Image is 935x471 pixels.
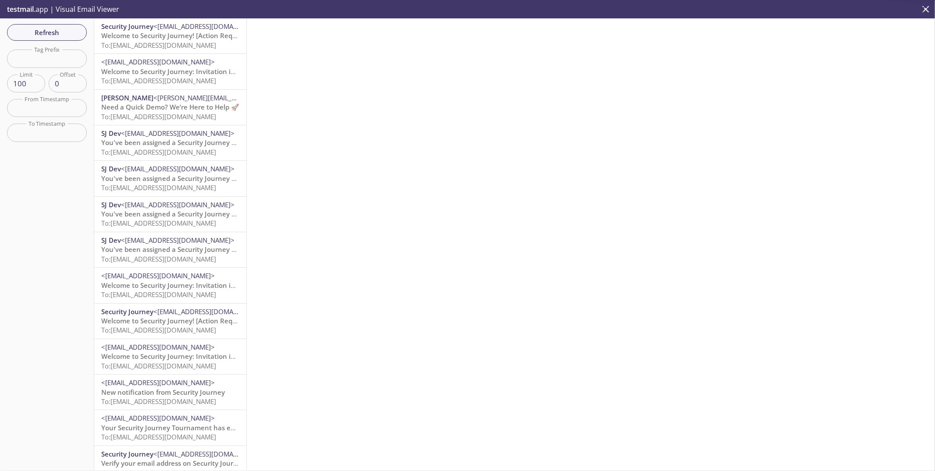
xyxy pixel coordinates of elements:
span: Welcome to Security Journey! [Action Required] [101,316,251,325]
span: You've been assigned a Security Journey Knowledge Assessment [101,245,306,254]
span: To: [EMAIL_ADDRESS][DOMAIN_NAME] [101,148,216,156]
span: <[EMAIL_ADDRESS][DOMAIN_NAME]> [101,271,215,280]
span: To: [EMAIL_ADDRESS][DOMAIN_NAME] [101,290,216,299]
span: Security Journey [101,307,153,316]
span: You've been assigned a Security Journey Knowledge Assessment [101,138,306,147]
span: <[EMAIL_ADDRESS][DOMAIN_NAME]> [153,450,267,458]
span: Your Security Journey Tournament has ended [101,423,247,432]
span: You've been assigned a Security Journey Knowledge Assessment [101,209,306,218]
span: <[EMAIL_ADDRESS][DOMAIN_NAME]> [101,378,215,387]
span: SJ Dev [101,164,121,173]
span: New notification from Security Journey [101,388,225,397]
span: Refresh [14,27,80,38]
span: You've been assigned a Security Journey Knowledge Assessment [101,174,306,183]
span: testmail [7,4,34,14]
span: <[EMAIL_ADDRESS][DOMAIN_NAME]> [101,343,215,351]
span: To: [EMAIL_ADDRESS][DOMAIN_NAME] [101,255,216,263]
span: <[EMAIL_ADDRESS][DOMAIN_NAME]> [121,129,235,138]
div: SJ Dev<[EMAIL_ADDRESS][DOMAIN_NAME]>You've been assigned a Security Journey Knowledge AssessmentT... [94,125,246,160]
span: <[PERSON_NAME][EMAIL_ADDRESS][DOMAIN_NAME]> [153,93,317,102]
div: <[EMAIL_ADDRESS][DOMAIN_NAME]>Welcome to Security Journey: Invitation instructionsTo:[EMAIL_ADDRE... [94,268,246,303]
div: <[EMAIL_ADDRESS][DOMAIN_NAME]>New notification from Security JourneyTo:[EMAIL_ADDRESS][DOMAIN_NAME] [94,375,246,410]
div: Security Journey<[EMAIL_ADDRESS][DOMAIN_NAME]>Welcome to Security Journey! [Action Required]To:[E... [94,18,246,53]
span: To: [EMAIL_ADDRESS][DOMAIN_NAME] [101,219,216,227]
span: SJ Dev [101,129,121,138]
span: Security Journey [101,22,153,31]
button: Refresh [7,24,87,41]
div: <[EMAIL_ADDRESS][DOMAIN_NAME]>Welcome to Security Journey: Invitation instructionsTo:[EMAIL_ADDRE... [94,339,246,374]
span: SJ Dev [101,236,121,244]
span: To: [EMAIL_ADDRESS][DOMAIN_NAME] [101,76,216,85]
span: To: [EMAIL_ADDRESS][DOMAIN_NAME] [101,397,216,406]
span: SJ Dev [101,200,121,209]
span: Welcome to Security Journey! [Action Required] [101,31,251,40]
div: SJ Dev<[EMAIL_ADDRESS][DOMAIN_NAME]>You've been assigned a Security Journey Knowledge AssessmentT... [94,197,246,232]
span: To: [EMAIL_ADDRESS][DOMAIN_NAME] [101,361,216,370]
span: To: [EMAIL_ADDRESS][DOMAIN_NAME] [101,112,216,121]
div: SJ Dev<[EMAIL_ADDRESS][DOMAIN_NAME]>You've been assigned a Security Journey Knowledge AssessmentT... [94,161,246,196]
div: <[EMAIL_ADDRESS][DOMAIN_NAME]>Welcome to Security Journey: Invitation instructionsTo:[EMAIL_ADDRE... [94,54,246,89]
span: Welcome to Security Journey: Invitation instructions [101,281,267,290]
div: Security Journey<[EMAIL_ADDRESS][DOMAIN_NAME]>Welcome to Security Journey! [Action Required]To:[E... [94,304,246,339]
div: SJ Dev<[EMAIL_ADDRESS][DOMAIN_NAME]>You've been assigned a Security Journey Knowledge AssessmentT... [94,232,246,267]
span: <[EMAIL_ADDRESS][DOMAIN_NAME]> [121,164,235,173]
span: Welcome to Security Journey: Invitation instructions [101,67,267,76]
span: To: [EMAIL_ADDRESS][DOMAIN_NAME] [101,326,216,334]
span: <[EMAIL_ADDRESS][DOMAIN_NAME]> [153,22,267,31]
span: <[EMAIL_ADDRESS][DOMAIN_NAME]> [101,57,215,66]
span: <[EMAIL_ADDRESS][DOMAIN_NAME]> [153,307,267,316]
span: Verify your email address on Security Journey [101,459,245,467]
span: Need a Quick Demo? We’re Here to Help 🚀 [101,103,239,111]
span: [PERSON_NAME] [101,93,153,102]
span: Welcome to Security Journey: Invitation instructions [101,352,267,361]
span: <[EMAIL_ADDRESS][DOMAIN_NAME]> [101,414,215,422]
span: To: [EMAIL_ADDRESS][DOMAIN_NAME] [101,432,216,441]
div: <[EMAIL_ADDRESS][DOMAIN_NAME]>Your Security Journey Tournament has endedTo:[EMAIL_ADDRESS][DOMAIN... [94,410,246,445]
span: <[EMAIL_ADDRESS][DOMAIN_NAME]> [121,236,235,244]
span: To: [EMAIL_ADDRESS][DOMAIN_NAME] [101,41,216,50]
div: [PERSON_NAME]<[PERSON_NAME][EMAIL_ADDRESS][DOMAIN_NAME]>Need a Quick Demo? We’re Here to Help 🚀To... [94,90,246,125]
span: <[EMAIL_ADDRESS][DOMAIN_NAME]> [121,200,235,209]
span: Security Journey [101,450,153,458]
span: To: [EMAIL_ADDRESS][DOMAIN_NAME] [101,183,216,192]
